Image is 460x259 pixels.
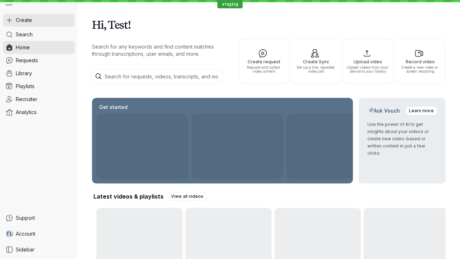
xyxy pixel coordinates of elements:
span: Recruiter [16,96,37,103]
h1: Hi, Test! [92,14,446,35]
span: Upload videos from your device to your library [346,65,390,73]
h2: Ask Vouch [367,107,401,114]
h2: Latest videos & playlists [93,192,164,200]
a: Home [3,41,75,54]
span: U [10,230,14,237]
a: Search [3,28,75,41]
p: Search for any keywords and find content matches through transcriptions, user emails, and more. [92,43,226,58]
span: Requests [16,57,38,64]
span: Learn more [409,107,434,114]
button: Create SyncSet up a live, recorded video call [291,39,341,83]
p: Use the power of AI to get insights about your videos or create new video-based or written conten... [367,121,437,157]
input: Search for requests, videos, transcripts, and more... [91,69,224,83]
button: Create requestRequest and collect video content [239,39,289,83]
a: TUAccount [3,227,75,240]
span: Support [16,214,35,222]
span: Create a new video or screen recording [398,65,442,73]
a: Recruiter [3,93,75,106]
span: Sidebar [16,246,34,253]
a: Go to homepage [3,3,15,8]
span: Create Sync [294,59,338,64]
span: Search [16,31,33,38]
span: Create request [242,59,286,64]
button: Record videoCreate a new video or screen recording [395,39,445,83]
span: T [5,230,10,237]
a: Requests [3,54,75,67]
a: Analytics [3,106,75,119]
span: Playlists [16,83,34,90]
span: Set up a live, recorded video call [294,65,338,73]
a: Sidebar [3,243,75,256]
span: Library [16,70,32,77]
a: Playlists [3,80,75,93]
span: Account [16,230,35,237]
span: Create [16,17,32,24]
span: Analytics [16,109,37,116]
a: Learn more [406,106,437,115]
a: View all videos [168,192,207,201]
button: Upload videoUpload videos from your device to your library [343,39,393,83]
span: View all videos [171,193,203,200]
a: Library [3,67,75,80]
span: Home [16,44,30,51]
a: Support [3,212,75,224]
button: Create [3,14,75,27]
span: Record video [398,59,442,64]
span: Request and collect video content [242,65,286,73]
span: Upload video [346,59,390,64]
h2: Get started [98,104,129,111]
